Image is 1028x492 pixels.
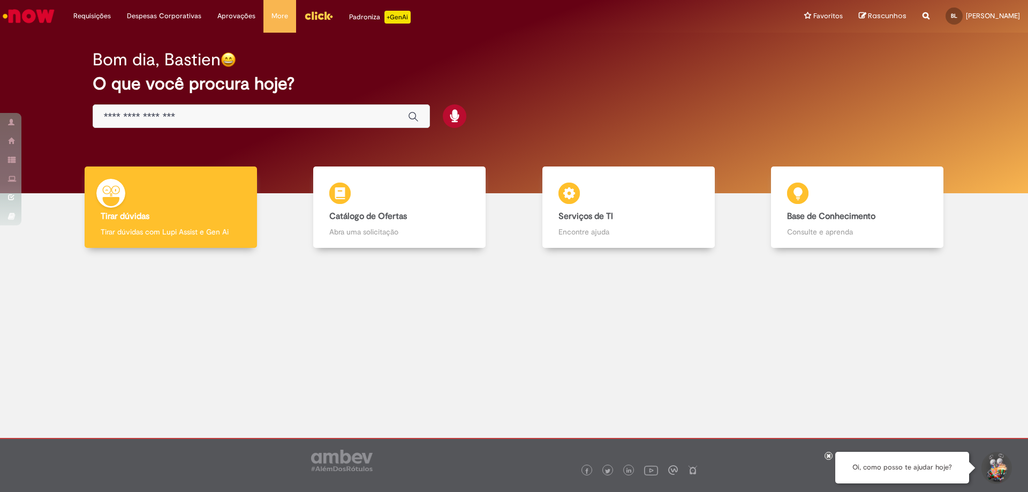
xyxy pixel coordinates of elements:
img: happy-face.png [221,52,236,67]
p: Abra uma solicitação [329,226,470,237]
p: Consulte e aprenda [787,226,927,237]
img: logo_footer_facebook.png [584,468,589,474]
a: Tirar dúvidas Tirar dúvidas com Lupi Assist e Gen Ai [56,166,285,248]
p: +GenAi [384,11,411,24]
a: Catálogo de Ofertas Abra uma solicitação [285,166,515,248]
b: Tirar dúvidas [101,211,149,222]
span: Rascunhos [868,11,906,21]
a: Serviços de TI Encontre ajuda [514,166,743,248]
b: Serviços de TI [558,211,613,222]
img: click_logo_yellow_360x200.png [304,7,333,24]
img: logo_footer_twitter.png [605,468,610,474]
b: Catálogo de Ofertas [329,211,407,222]
div: Oi, como posso te ajudar hoje? [835,452,969,483]
span: [PERSON_NAME] [966,11,1020,20]
span: Despesas Corporativas [127,11,201,21]
div: Padroniza [349,11,411,24]
img: logo_footer_workplace.png [668,465,678,475]
h2: O que você procura hoje? [93,74,936,93]
img: logo_footer_ambev_rotulo_gray.png [311,450,373,471]
b: Base de Conhecimento [787,211,875,222]
span: Aprovações [217,11,255,21]
a: Rascunhos [859,11,906,21]
a: Base de Conhecimento Consulte e aprenda [743,166,972,248]
p: Encontre ajuda [558,226,699,237]
span: Requisições [73,11,111,21]
img: logo_footer_linkedin.png [626,468,632,474]
span: BL [951,12,957,19]
img: logo_footer_youtube.png [644,463,658,477]
span: More [271,11,288,21]
p: Tirar dúvidas com Lupi Assist e Gen Ai [101,226,241,237]
img: logo_footer_naosei.png [688,465,698,475]
span: Favoritos [813,11,843,21]
h2: Bom dia, Bastien [93,50,221,69]
img: ServiceNow [1,5,56,27]
button: Iniciar Conversa de Suporte [980,452,1012,484]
